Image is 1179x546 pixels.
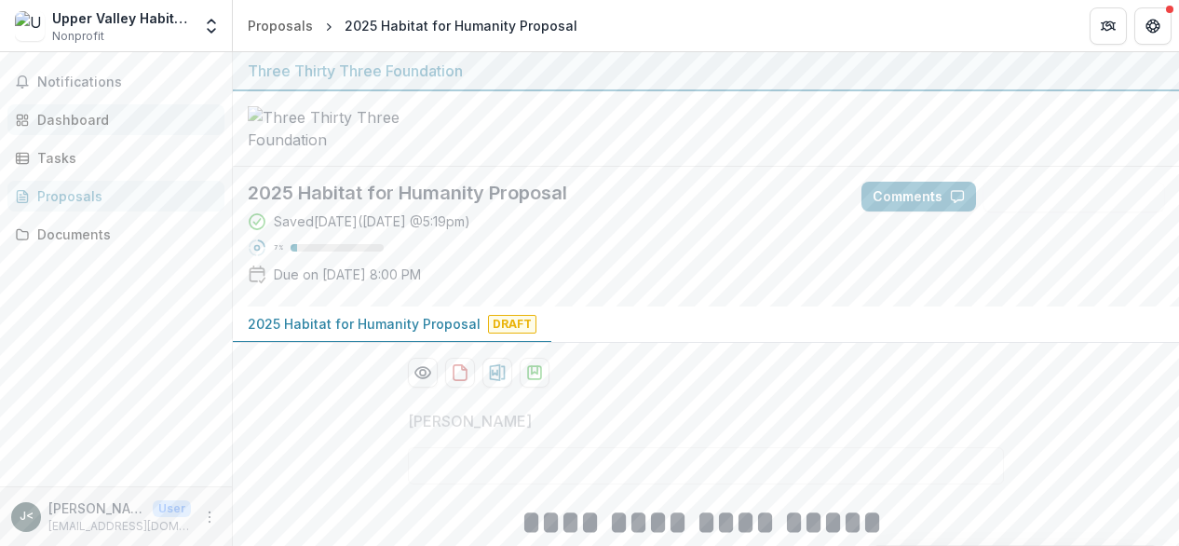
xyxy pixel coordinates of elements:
[37,186,210,206] div: Proposals
[7,143,224,173] a: Tasks
[153,500,191,517] p: User
[488,315,536,334] span: Draft
[37,148,210,168] div: Tasks
[248,60,1164,82] div: Three Thirty Three Foundation
[520,358,549,388] button: download-proposal
[274,241,283,254] p: 7 %
[7,104,224,135] a: Dashboard
[1134,7,1172,45] button: Get Help
[52,28,104,45] span: Nonprofit
[445,358,475,388] button: download-proposal
[408,358,438,388] button: Preview 989d42a4-3c6f-41c4-b3d4-63dc02752c85-0.pdf
[48,518,191,535] p: [EMAIL_ADDRESS][DOMAIN_NAME]
[20,511,34,523] div: Joe Denny <info@uvhabitat.org>
[198,7,224,45] button: Open entity switcher
[248,106,434,151] img: Three Thirty Three Foundation
[7,219,224,250] a: Documents
[240,12,585,39] nav: breadcrumb
[248,16,313,35] div: Proposals
[482,358,512,388] button: download-proposal
[37,75,217,90] span: Notifications
[983,182,1164,212] button: Answer Suggestions
[240,12,320,39] a: Proposals
[37,110,210,130] div: Dashboard
[52,8,191,28] div: Upper Valley Habitat for Humanity
[248,314,481,334] p: 2025 Habitat for Humanity Proposal
[15,11,45,41] img: Upper Valley Habitat for Humanity
[861,182,976,212] button: Comments
[248,182,832,204] h2: 2025 Habitat for Humanity Proposal
[1090,7,1127,45] button: Partners
[345,16,577,35] div: 2025 Habitat for Humanity Proposal
[274,212,470,231] div: Saved [DATE] ( [DATE] @ 5:19pm )
[7,181,224,212] a: Proposals
[7,67,224,97] button: Notifications
[37,225,210,244] div: Documents
[48,498,145,518] p: [PERSON_NAME] <[EMAIL_ADDRESS][DOMAIN_NAME]>
[198,506,221,528] button: More
[274,265,421,284] p: Due on [DATE] 8:00 PM
[408,410,532,432] p: [PERSON_NAME]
